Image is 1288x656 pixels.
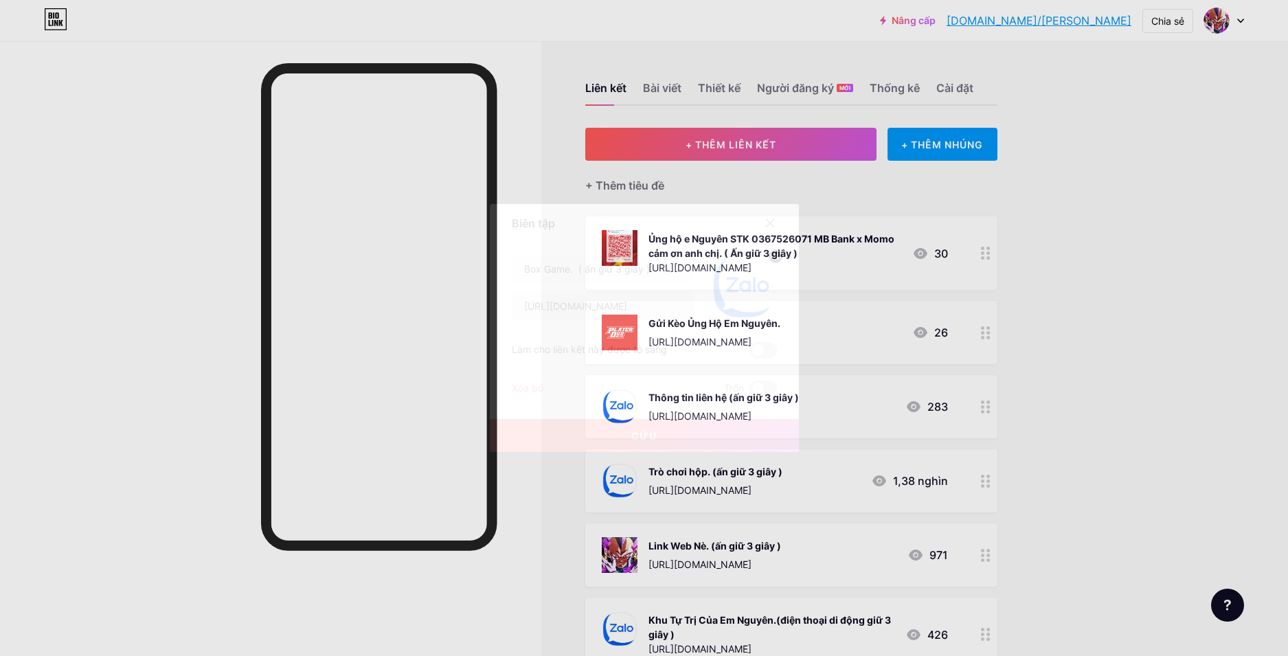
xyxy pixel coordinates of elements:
font: Làm cho liên kết này được tô sáng [512,343,667,355]
input: URL [512,292,694,319]
font: Xóa bỏ [512,382,543,394]
font: Cứu [631,430,657,442]
img: liên kết_hình thu nhỏ [711,254,777,320]
font: Biên tập [512,216,555,230]
font: Trốn [724,382,744,394]
input: Tiêu đề [512,255,694,282]
button: Cứu [490,419,799,452]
